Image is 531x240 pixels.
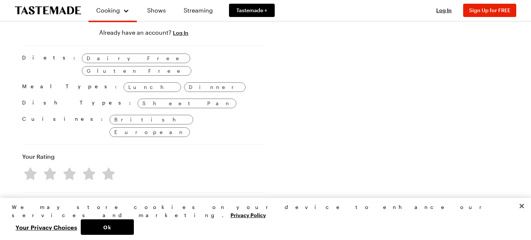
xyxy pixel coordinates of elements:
a: To Tastemade Home Page [15,6,81,15]
button: Cooking [96,3,129,18]
button: Log In [173,29,188,37]
a: Dairy Free [82,54,190,63]
span: Tastemade + [236,7,267,14]
span: Gluten Free [87,67,187,75]
span: Dairy Free [87,54,185,62]
button: Ok [81,219,134,235]
a: Gluten Free [82,66,191,76]
button: Log In [429,7,459,14]
span: Cuisines: [22,115,107,137]
a: Dinner [184,82,246,92]
div: Privacy [12,203,513,235]
button: Close [514,198,530,214]
span: Sheet Pan [142,99,232,107]
span: Lunch [128,83,176,91]
span: Log In [436,7,452,13]
span: Meal Types: [22,82,121,92]
span: Dish Types: [22,99,135,108]
span: British [114,116,188,124]
button: Sign Up for FREE [463,4,516,17]
a: Tastemade + [229,4,275,17]
a: More information about your privacy, opens in a new tab [230,211,266,218]
a: British [110,115,193,124]
h4: Your Rating [22,152,55,161]
p: Already have an account? [99,28,188,37]
button: Your Privacy Choices [12,219,81,235]
a: Lunch [124,82,181,92]
a: European [110,127,190,137]
span: European [114,128,185,136]
span: Dinner [189,83,241,91]
span: Diets: [22,54,79,76]
a: Sheet Pan [138,99,236,108]
span: Cooking [96,7,120,14]
div: We may store cookies on your device to enhance our services and marketing. [12,203,513,219]
span: Sign Up for FREE [469,7,510,13]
